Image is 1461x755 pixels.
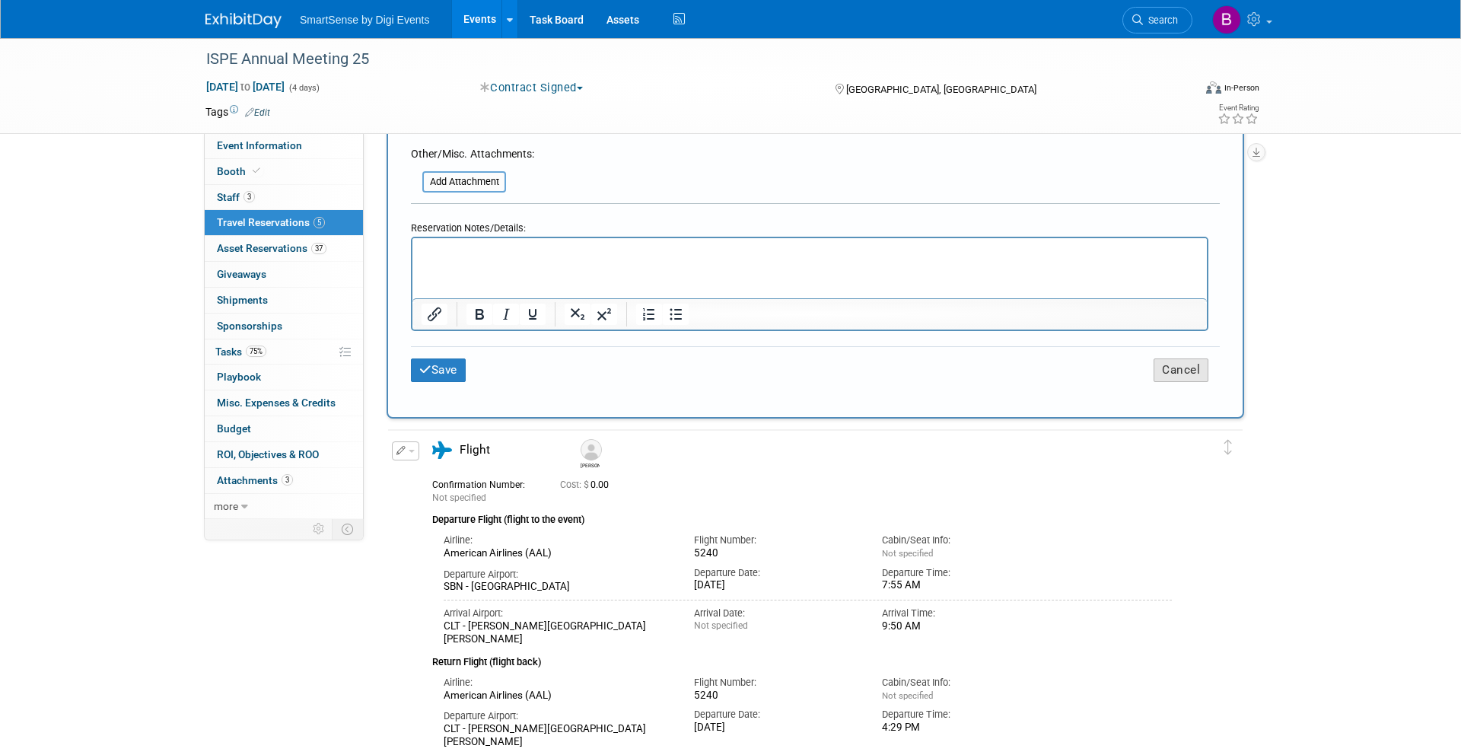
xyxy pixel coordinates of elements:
[882,690,933,701] span: Not specified
[577,439,603,469] div: Griggs Josh
[217,165,263,177] span: Booth
[205,494,363,519] a: more
[288,83,320,93] span: (4 days)
[444,620,671,646] div: CLT - [PERSON_NAME][GEOGRAPHIC_DATA][PERSON_NAME]
[581,439,602,460] img: Griggs Josh
[217,139,302,151] span: Event Information
[245,107,270,118] a: Edit
[217,294,268,306] span: Shipments
[882,566,1047,580] div: Departure Time:
[432,441,452,459] i: Flight
[282,474,293,486] span: 3
[246,346,266,357] span: 75%
[882,548,933,559] span: Not specified
[694,690,859,702] div: 5240
[205,468,363,493] a: Attachments3
[694,620,859,632] div: Not specified
[565,304,590,325] button: Subscript
[694,708,859,722] div: Departure Date:
[846,84,1036,95] span: [GEOGRAPHIC_DATA], [GEOGRAPHIC_DATA]
[217,422,251,435] span: Budget
[882,676,1047,690] div: Cabin/Seat Info:
[663,304,689,325] button: Bullet list
[882,722,1047,734] div: 4:29 PM
[432,475,537,491] div: Confirmation Number:
[311,243,326,254] span: 37
[215,346,266,358] span: Tasks
[882,534,1047,547] div: Cabin/Seat Info:
[205,262,363,287] a: Giveaways
[444,690,671,702] div: American Airlines (AAL)
[1217,104,1259,112] div: Event Rating
[636,304,662,325] button: Numbered list
[205,314,363,339] a: Sponsorships
[1154,358,1208,382] button: Cancel
[412,238,1207,298] iframe: Rich Text Area
[205,236,363,261] a: Asset Reservations37
[411,146,534,165] div: Other/Misc. Attachments:
[694,722,859,734] div: [DATE]
[560,479,590,490] span: Cost: $
[422,304,447,325] button: Insert/edit link
[694,676,859,690] div: Flight Number:
[1143,14,1178,26] span: Search
[694,547,859,560] div: 5240
[882,620,1047,633] div: 9:50 AM
[201,46,1170,73] div: ISPE Annual Meeting 25
[444,723,671,749] div: CLT - [PERSON_NAME][GEOGRAPHIC_DATA][PERSON_NAME]
[333,519,364,539] td: Toggle Event Tabs
[243,191,255,202] span: 3
[205,288,363,313] a: Shipments
[300,14,429,26] span: SmartSense by Digi Events
[217,448,319,460] span: ROI, Objectives & ROO
[560,479,615,490] span: 0.00
[217,268,266,280] span: Giveaways
[205,133,363,158] a: Event Information
[493,304,519,325] button: Italic
[217,242,326,254] span: Asset Reservations
[1103,79,1259,102] div: Event Format
[432,646,1172,670] div: Return Flight (flight back)
[205,390,363,416] a: Misc. Expenses & Credits
[205,80,285,94] span: [DATE] [DATE]
[205,339,363,365] a: Tasks75%
[1224,82,1259,94] div: In-Person
[205,416,363,441] a: Budget
[591,304,617,325] button: Superscript
[432,505,1172,527] div: Departure Flight (flight to the event)
[411,215,1208,237] div: Reservation Notes/Details:
[205,104,270,119] td: Tags
[694,579,859,592] div: [DATE]
[882,607,1047,620] div: Arrival Time:
[581,460,600,469] div: Griggs Josh
[217,320,282,332] span: Sponsorships
[217,474,293,486] span: Attachments
[1206,81,1221,94] img: Format-Inperson.png
[466,304,492,325] button: Bold
[444,534,671,547] div: Airline:
[694,534,859,547] div: Flight Number:
[444,607,671,620] div: Arrival Airport:
[444,547,671,560] div: American Airlines (AAL)
[882,708,1047,722] div: Departure Time:
[475,80,589,96] button: Contract Signed
[205,365,363,390] a: Playbook
[205,159,363,184] a: Booth
[314,217,325,228] span: 5
[217,191,255,203] span: Staff
[694,607,859,620] div: Arrival Date:
[444,581,671,594] div: SBN - [GEOGRAPHIC_DATA]
[253,167,260,175] i: Booth reservation complete
[217,397,336,409] span: Misc. Expenses & Credits
[882,579,1047,592] div: 7:55 AM
[205,442,363,467] a: ROI, Objectives & ROO
[1122,7,1192,33] a: Search
[1212,5,1241,34] img: Brooke Howes
[444,568,671,581] div: Departure Airport:
[205,13,282,28] img: ExhibitDay
[217,371,261,383] span: Playbook
[411,358,466,382] button: Save
[460,443,490,457] span: Flight
[444,709,671,723] div: Departure Airport:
